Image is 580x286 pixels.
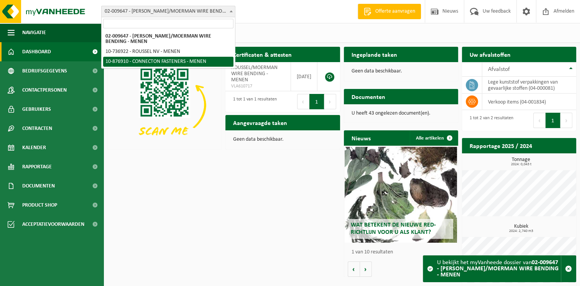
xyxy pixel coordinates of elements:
[488,66,510,72] span: Afvalstof
[107,62,222,148] img: Download de VHEPlus App
[344,89,393,104] h2: Documenten
[352,250,454,255] p: 1 van 10 resultaten
[231,65,278,83] span: ROUSSEL/MOERMAN WIRE BENDING - MENEN
[324,94,336,109] button: Next
[344,47,405,62] h2: Ingeplande taken
[225,47,299,62] h2: Certificaten & attesten
[533,113,545,128] button: Previous
[297,94,309,109] button: Previous
[352,69,450,74] p: Geen data beschikbaar.
[233,137,332,142] p: Geen data beschikbaar.
[466,163,576,166] span: 2024: 0,043 t
[348,261,360,277] button: Vorige
[350,222,435,235] span: Wat betekent de nieuwe RED-richtlijn voor u als klant?
[560,113,572,128] button: Next
[519,153,575,168] a: Bekijk rapportage
[101,6,235,17] span: 02-009647 - ROUSSEL/MOERMAN WIRE BENDING - MENEN
[437,260,559,278] strong: 02-009647 - [PERSON_NAME]/MOERMAN WIRE BENDING - MENEN
[22,138,46,157] span: Kalender
[466,224,576,233] h3: Kubiek
[352,111,450,116] p: U heeft 43 ongelezen document(en).
[103,47,233,57] li: 10-736922 - ROUSSEL NV - MENEN
[22,61,67,81] span: Bedrijfsgegevens
[462,47,518,62] h2: Uw afvalstoffen
[291,62,317,91] td: [DATE]
[22,81,67,100] span: Contactpersonen
[466,229,576,233] span: 2024: 2,740 m3
[373,8,417,15] span: Offerte aanvragen
[22,42,51,61] span: Dashboard
[344,130,378,145] h2: Nieuws
[22,176,55,196] span: Documenten
[231,83,284,89] span: VLA610717
[22,100,51,119] span: Gebruikers
[229,93,277,110] div: 1 tot 1 van 1 resultaten
[482,94,576,110] td: verkoop items (04-001834)
[103,57,233,67] li: 10-876910 - CONNECTON FASTENERS - MENEN
[482,77,576,94] td: lege kunststof verpakkingen van gevaarlijke stoffen (04-000081)
[225,115,295,130] h2: Aangevraagde taken
[437,256,561,282] div: U bekijkt het myVanheede dossier van
[22,215,84,234] span: Acceptatievoorwaarden
[103,31,233,47] li: 02-009647 - [PERSON_NAME]/MOERMAN WIRE BENDING - MENEN
[466,157,576,166] h3: Tonnage
[462,138,540,153] h2: Rapportage 2025 / 2024
[466,112,513,129] div: 1 tot 2 van 2 resultaten
[545,113,560,128] button: 1
[22,157,52,176] span: Rapportage
[345,147,457,243] a: Wat betekent de nieuwe RED-richtlijn voor u als klant?
[358,4,421,19] a: Offerte aanvragen
[410,130,457,146] a: Alle artikelen
[22,196,57,215] span: Product Shop
[360,261,372,277] button: Volgende
[22,119,52,138] span: Contracten
[102,6,235,17] span: 02-009647 - ROUSSEL/MOERMAN WIRE BENDING - MENEN
[309,94,324,109] button: 1
[22,23,46,42] span: Navigatie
